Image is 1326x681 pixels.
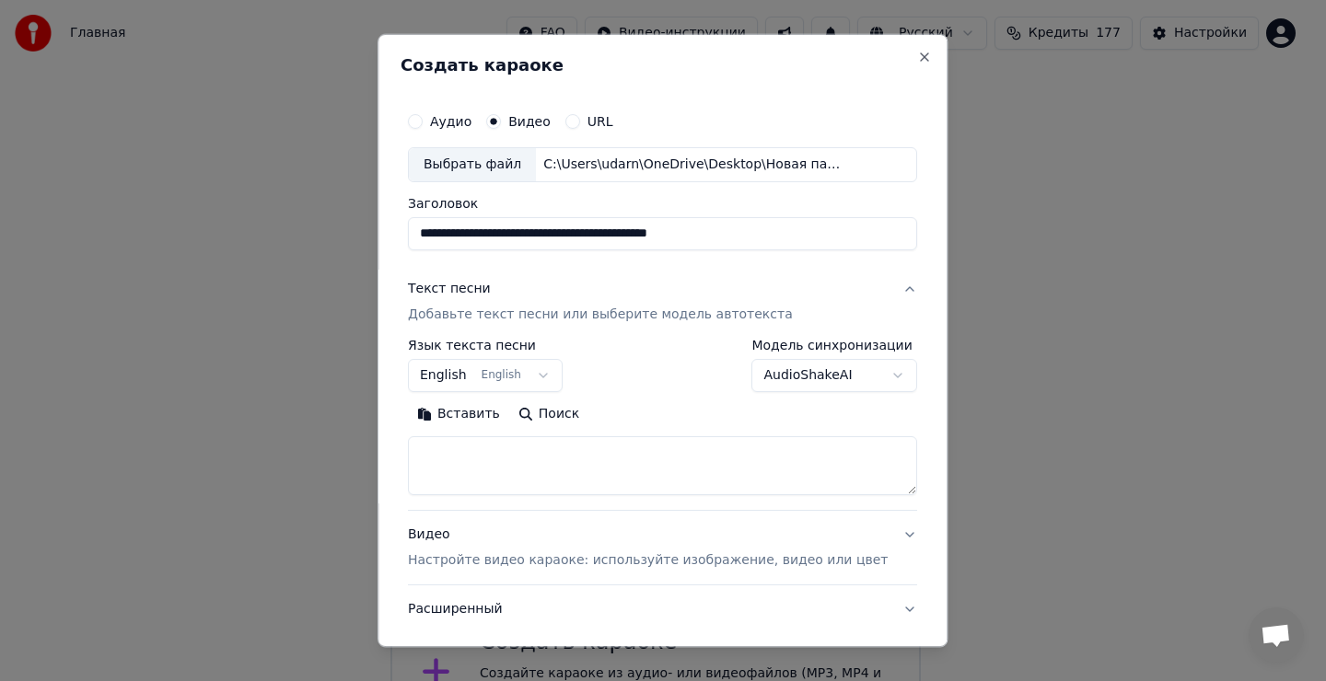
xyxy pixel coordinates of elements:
div: Текст песни [408,280,491,298]
label: URL [587,115,613,128]
label: Аудио [430,115,471,128]
div: Видео [408,525,888,570]
h2: Создать караоке [401,57,925,74]
div: Выбрать файл [409,148,536,181]
button: Расширенный [408,585,917,633]
button: ВидеоНастройте видео караоке: используйте изображение, видео или цвет [408,511,917,584]
p: Настройте видео караоке: используйте изображение, видео или цвет [408,551,888,570]
label: Видео [508,115,551,128]
button: Текст песниДобавьте текст песни или выберите модель автотекста [408,265,917,339]
div: C:\Users\udarn\OneDrive\Desktop\Новая папка\Ты мой рассвет . Автор. [PERSON_NAME] [PERSON_NAME].mp4 [536,156,849,174]
label: Заголовок [408,197,917,210]
div: Текст песниДобавьте текст песни или выберите модель автотекста [408,339,917,510]
button: Вставить [408,399,509,429]
p: Добавьте текст песни или выберите модель автотекста [408,306,793,324]
label: Модель синхронизации [752,339,918,352]
label: Язык текста песни [408,339,563,352]
button: Поиск [509,399,588,429]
